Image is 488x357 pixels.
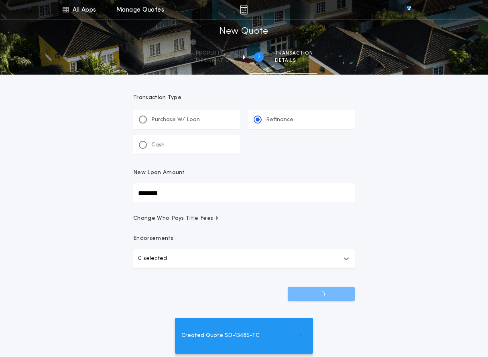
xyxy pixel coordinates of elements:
[275,50,313,57] span: Transaction
[133,183,355,203] input: New Loan Amount
[133,249,355,268] button: 0 selected
[133,215,220,223] span: Change Who Pays Title Fees
[258,54,260,60] h2: 2
[151,116,200,124] p: Purchase W/ Loan
[133,94,355,102] p: Transaction Type
[220,25,268,38] h1: New Quote
[392,6,426,14] img: vs-icon
[133,169,185,177] p: New Loan Amount
[196,57,233,64] span: information
[196,50,233,57] span: Property
[133,215,355,223] button: Change Who Pays Title Fees
[240,5,248,14] img: img
[275,57,313,64] span: details
[266,116,293,124] p: Refinance
[138,254,167,264] p: 0 selected
[181,331,260,340] span: Created Quote SD-13485-TC
[151,141,165,149] p: Cash
[133,235,355,243] p: Endorsements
